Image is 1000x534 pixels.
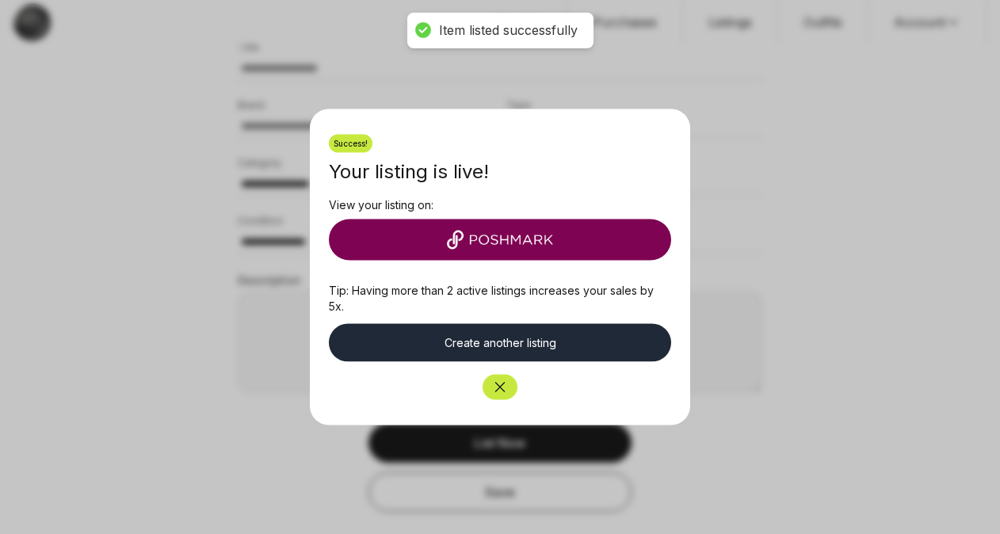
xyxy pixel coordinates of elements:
div: Success! [329,135,372,153]
div: Tip: Having more than 2 active listings increases your sales by 5x. [329,273,671,324]
div: Item listed successfully [439,22,578,39]
p: View your listing on: [329,197,671,219]
button: Close [483,375,517,400]
a: Create another listing [329,324,671,362]
img: Poshmark logo [335,231,665,250]
h2: Your listing is live! [329,159,671,185]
